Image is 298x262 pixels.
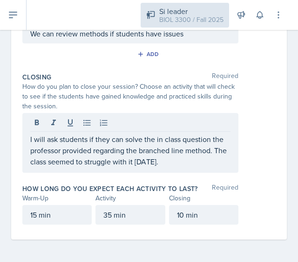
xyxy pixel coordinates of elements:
div: Closing [169,193,238,203]
span: Required [212,72,238,82]
div: Warm-Up [22,193,92,203]
button: Add [134,47,164,61]
div: Add [139,50,159,58]
p: 10 min [177,209,230,220]
label: Closing [22,72,51,82]
p: 35 min [103,209,157,220]
div: Activity [95,193,165,203]
div: How do you plan to close your session? Choose an activity that will check to see if the students ... [22,82,238,111]
p: 15 min [30,209,84,220]
p: I will ask students if they can solve the in class question the professor provided regarding the ... [30,134,230,167]
label: How long do you expect each activity to last? [22,184,198,193]
span: Required [212,184,238,193]
p: We can review methods if students have issues [30,28,230,39]
div: BIOL 3300 / Fall 2025 [159,15,223,25]
div: Si leader [159,6,223,17]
